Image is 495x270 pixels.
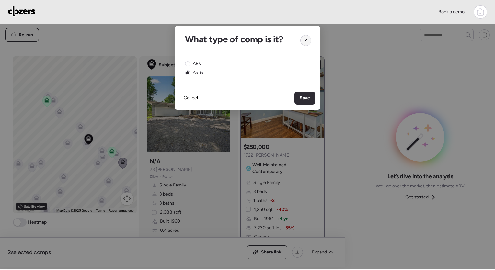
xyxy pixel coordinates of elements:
[8,6,36,17] img: Logo
[184,95,198,101] span: Cancel
[438,9,465,15] span: Book a demo
[193,61,202,67] span: ARV
[300,95,310,101] span: Save
[185,34,283,45] h2: What type of comp is it?
[193,70,203,76] span: As-is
